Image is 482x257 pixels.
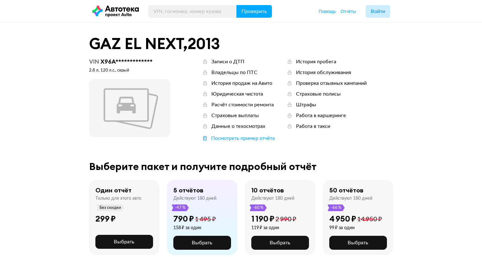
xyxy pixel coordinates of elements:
a: Посмотреть пример отчёта [202,135,275,142]
div: 50 отчётов [329,186,363,194]
div: История продаж на Авито [211,80,272,87]
div: 10 отчётов [251,186,284,194]
div: Страховые полисы [296,91,341,97]
div: Один отчёт [95,186,132,194]
span: 1 495 ₽ [195,216,216,223]
div: Владельцы по ПТС [211,69,257,76]
span: 2 990 ₽ [275,216,296,223]
div: 158 ₽ за один [173,225,216,231]
button: Выбрать [251,236,309,250]
button: Выбрать [173,236,231,250]
div: 299 ₽ [95,214,116,224]
div: Действуют 180 дней [329,196,372,201]
div: 790 ₽ [173,214,194,224]
a: Помощь [319,8,336,15]
span: Отчёты [341,9,356,14]
span: Выбрать [270,240,290,245]
span: Помощь [319,9,336,14]
div: 119 ₽ за один [251,225,296,231]
span: Выбрать [114,239,134,244]
div: Данные о техосмотрах [211,123,265,130]
div: Только для этого авто [95,196,141,201]
span: -60 % [253,204,264,211]
div: История обслуживания [296,69,351,76]
div: GAZ EL NEXT , 2013 [89,35,393,52]
div: Расчёт стоимости ремонта [211,101,274,108]
div: 1 190 ₽ [251,214,274,224]
span: Выбрать [192,240,212,245]
input: VIN, госномер, номер кузова [148,5,237,18]
button: Выбрать [329,236,387,250]
div: Штрафы [296,101,316,108]
div: История пробега [296,58,336,65]
span: -47 % [175,204,186,211]
div: Записи о ДТП [211,58,244,65]
div: 99 ₽ за один [329,225,382,231]
div: Работа в каршеринге [296,112,346,119]
div: Проверка отзывных кампаний [296,80,367,87]
div: Действуют 180 дней [251,196,294,201]
a: Отчёты [341,8,356,15]
div: Юридическая чистота [211,91,263,97]
div: Посмотреть пример отчёта [211,135,275,142]
div: 5 отчётов [173,186,203,194]
span: VIN [89,58,99,65]
span: Без скидки [99,204,121,211]
span: Проверить [241,9,267,14]
button: Выбрать [95,235,153,249]
span: -66 % [331,204,342,211]
div: Страховые выплаты [211,112,259,119]
span: Войти [371,9,385,14]
div: Работа в такси [296,123,330,130]
span: Выбрать [348,240,368,245]
button: Войти [366,5,390,18]
button: Проверить [236,5,272,18]
div: Выберите пакет и получите подробный отчёт [89,161,393,172]
div: 4 950 ₽ [329,214,356,224]
span: 14 950 ₽ [357,216,382,223]
div: 2.8 л, 120 л.c., серый [89,68,170,73]
div: Действуют 180 дней [173,196,216,201]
